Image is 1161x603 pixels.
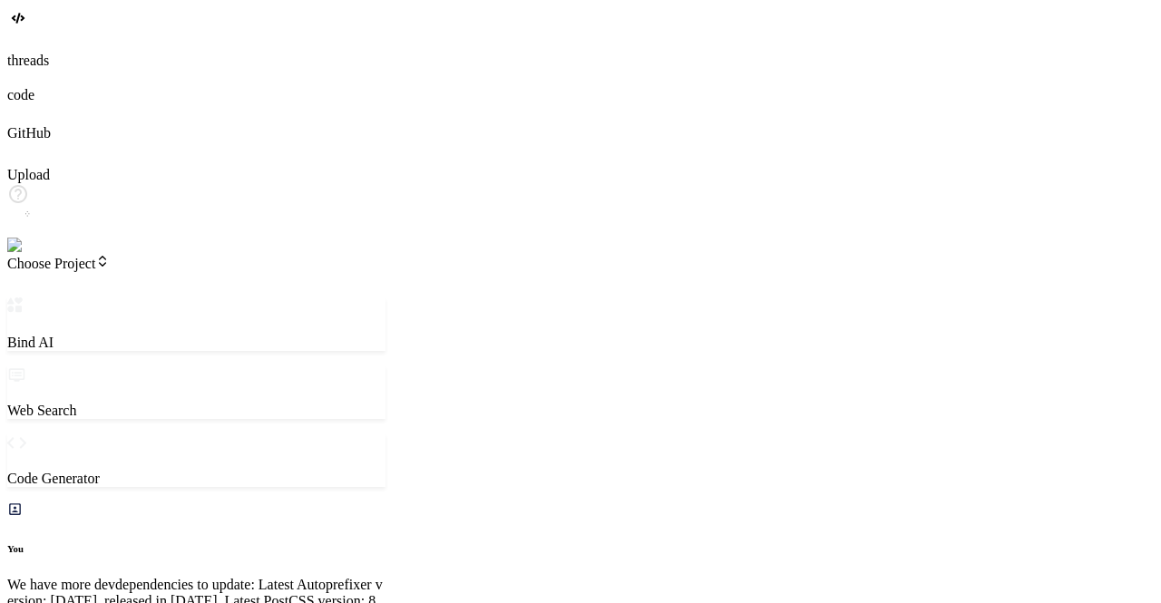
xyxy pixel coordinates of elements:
label: Upload [7,167,50,182]
span: Choose Project [7,256,110,271]
label: code [7,87,34,102]
p: Code Generator [7,471,385,487]
p: Bind AI [7,335,385,351]
label: threads [7,53,49,68]
label: GitHub [7,125,51,141]
p: Web Search [7,403,385,419]
img: settings [7,238,66,254]
h6: You [7,543,385,554]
